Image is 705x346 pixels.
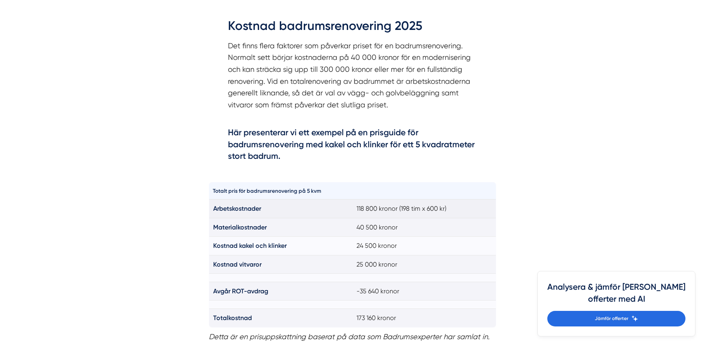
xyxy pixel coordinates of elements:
em: Detta är en prisuppskattning baserat på data som Badrumsexperter har samlat in. [209,332,489,341]
strong: Kostnad kakel och klinker [213,242,287,249]
strong: Arbetskostnader [213,205,261,212]
a: Jämför offerter [547,311,685,326]
td: 40 500 kronor [352,218,496,236]
strong: Avgår ROT-avdrag [213,287,268,295]
strong: Materialkostnader [213,223,267,231]
h2: Kostnad badrumsrenovering 2025 [228,17,477,40]
th: Totalt pris för badrumsrenovering på 5 kvm [209,182,353,200]
td: 173 160 kronor [352,309,496,327]
span: Jämför offerter [595,315,628,322]
strong: Kostnad vitvaror [213,261,261,268]
h4: Analysera & jämför [PERSON_NAME] offerter med AI [547,281,685,311]
td: -35 640 kronor [352,282,496,301]
p: Det finns flera faktorer som påverkar priset för en badrumsrenovering. Normalt sett börjar kostna... [228,40,477,123]
td: 118 800 kronor (198 tim x 600 kr) [352,200,496,218]
h4: Här presenterar vi ett exempel på en prisguide för badrumsrenovering med kakel och klinker för et... [228,127,477,164]
td: 24 500 kronor [352,237,496,255]
strong: Totalkostnad [213,314,252,322]
td: 25 000 kronor [352,255,496,273]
